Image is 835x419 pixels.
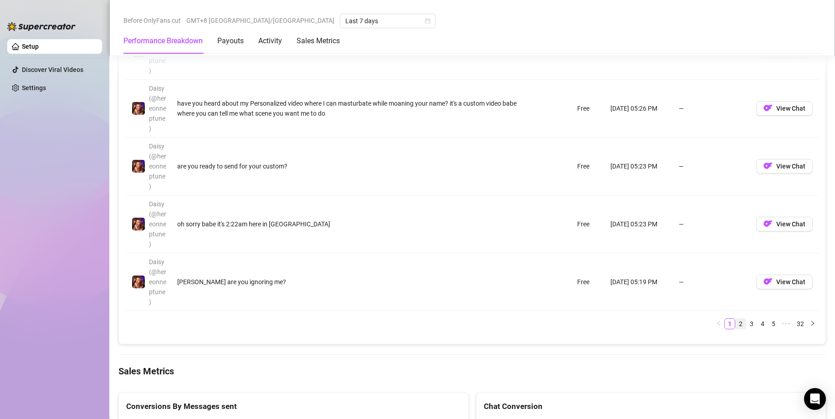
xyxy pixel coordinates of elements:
[756,280,813,287] a: OFView Chat
[118,365,826,378] h4: Sales Metrics
[779,318,794,329] li: Next 5 Pages
[132,218,145,230] img: Daisy (@hereonneptune)
[724,318,735,329] li: 1
[756,164,813,172] a: OFView Chat
[673,195,751,253] td: —
[605,253,673,311] td: [DATE] 05:19 PM
[572,253,605,311] td: Free
[673,80,751,138] td: —
[132,276,145,288] img: Daisy (@hereonneptune)
[747,319,757,329] a: 3
[177,277,530,287] div: [PERSON_NAME] are you ignoring me?
[768,319,779,329] a: 5
[756,107,813,114] a: OFView Chat
[572,80,605,138] td: Free
[132,160,145,173] img: Daisy (@hereonneptune)
[756,101,813,116] button: OFView Chat
[804,388,826,410] div: Open Intercom Messenger
[807,318,818,329] button: right
[22,84,46,92] a: Settings
[763,161,773,170] img: OF
[673,253,751,311] td: —
[126,400,461,413] div: Conversions By Messages sent
[756,275,813,289] button: OFView Chat
[756,222,813,230] a: OFView Chat
[7,22,76,31] img: logo-BBDzfeDw.svg
[572,195,605,253] td: Free
[149,143,166,190] span: Daisy (@hereonneptune)
[713,318,724,329] li: Previous Page
[177,161,530,171] div: are you ready to send for your custom?
[345,14,430,28] span: Last 7 days
[735,318,746,329] li: 2
[258,36,282,46] div: Activity
[149,85,166,132] span: Daisy (@hereonneptune)
[756,49,813,56] a: OFView Chat
[177,219,530,229] div: oh sorry babe it's 2:22am here in [GEOGRAPHIC_DATA]
[768,318,779,329] li: 5
[776,163,805,170] span: View Chat
[756,217,813,231] button: OFView Chat
[123,36,203,46] div: Performance Breakdown
[725,319,735,329] a: 1
[605,195,673,253] td: [DATE] 05:23 PM
[757,318,768,329] li: 4
[713,318,724,329] button: left
[763,103,773,112] img: OF
[776,105,805,112] span: View Chat
[807,318,818,329] li: Next Page
[776,278,805,286] span: View Chat
[794,318,807,329] li: 32
[763,219,773,228] img: OF
[794,319,807,329] a: 32
[756,159,813,174] button: OFView Chat
[425,18,430,24] span: calendar
[779,318,794,329] span: •••
[605,80,673,138] td: [DATE] 05:26 PM
[758,319,768,329] a: 4
[484,400,819,413] div: Chat Conversion
[763,277,773,286] img: OF
[22,66,83,73] a: Discover Viral Videos
[217,36,244,46] div: Payouts
[572,138,605,195] td: Free
[716,321,722,326] span: left
[149,258,166,306] span: Daisy (@hereonneptune)
[149,200,166,248] span: Daisy (@hereonneptune)
[673,138,751,195] td: —
[605,138,673,195] td: [DATE] 05:23 PM
[149,27,166,74] span: Daisy (@hereonneptune)
[22,43,39,50] a: Setup
[123,14,181,27] span: Before OnlyFans cut
[746,318,757,329] li: 3
[297,36,340,46] div: Sales Metrics
[132,102,145,115] img: Daisy (@hereonneptune)
[776,220,805,228] span: View Chat
[810,321,815,326] span: right
[186,14,334,27] span: GMT+8 [GEOGRAPHIC_DATA]/[GEOGRAPHIC_DATA]
[177,98,530,118] div: have you heard about my Personalized video where I can masturbate while moaning your name? it's a...
[736,319,746,329] a: 2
